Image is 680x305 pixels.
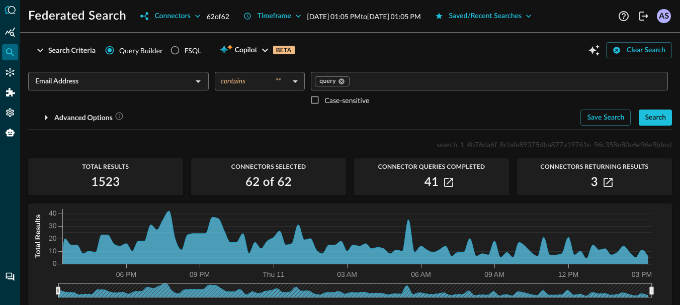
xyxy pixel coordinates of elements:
[2,44,18,60] div: Federated Search
[517,163,672,170] span: Connectors Returning Results
[245,174,292,190] h2: 62 of 62
[449,10,522,23] div: Saved/Recent Searches
[48,44,96,57] div: Search Criteria
[49,247,57,255] tspan: 10
[484,270,504,278] tspan: 09 AM
[429,8,538,24] button: Saved/Recent Searches
[237,8,307,24] button: Timeframe
[134,8,206,24] button: Connectors
[213,42,300,58] button: CopilotBETA
[49,209,57,217] tspan: 40
[28,110,130,126] button: Advanced Options
[437,140,657,149] span: search_1_4b76da6f_8cfafe89375dba877a19761e_96c358e80e6e96e9
[2,64,18,80] div: Connectors
[586,42,602,58] button: Open Query Copilot
[28,8,126,24] h1: Federated Search
[258,10,291,23] div: Timeframe
[354,163,509,170] span: Connector Queries Completed
[657,9,671,23] div: AS
[657,140,672,149] span: (dev)
[351,75,663,87] input: Value
[2,24,18,40] div: Summary Insights
[315,76,350,86] div: query
[639,110,672,126] button: Search
[34,214,42,258] tspan: Total Results
[616,8,632,24] button: Help
[154,10,190,23] div: Connectors
[190,270,210,278] tspan: 09 PM
[273,46,295,54] p: BETA
[54,112,124,124] div: Advanced Options
[558,270,578,278] tspan: 12 PM
[411,270,431,278] tspan: 06 AM
[53,259,57,267] tspan: 0
[207,11,229,22] p: 62 of 62
[324,95,369,106] p: Case-sensitive
[632,270,652,278] tspan: 03 PM
[221,76,245,85] span: contains
[185,45,202,56] div: FSQL
[119,45,163,56] span: Query Builder
[424,174,439,190] h2: 41
[636,8,652,24] button: Logout
[2,269,18,285] div: Chat
[3,84,19,100] div: Addons
[221,76,289,85] div: contains
[337,270,357,278] tspan: 03 AM
[307,11,421,22] p: [DATE] 01:05 PM to [DATE] 01:05 PM
[31,75,189,87] input: Select an Entity
[587,112,624,124] div: Save Search
[591,174,598,190] h2: 3
[49,234,57,242] tspan: 20
[28,42,102,58] button: Search Criteria
[319,77,336,85] span: query
[49,222,57,230] tspan: 30
[645,112,666,124] div: Search
[116,270,136,278] tspan: 06 PM
[235,44,258,57] span: Copilot
[2,125,18,141] div: Query Agent
[606,42,672,58] button: Clear Search
[580,110,631,126] button: Save Search
[191,74,205,88] button: Open
[91,174,120,190] h2: 1523
[627,44,665,57] div: Clear Search
[28,163,183,170] span: Total Results
[2,105,18,121] div: Settings
[191,163,346,170] span: Connectors Selected
[263,270,285,278] tspan: Thu 11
